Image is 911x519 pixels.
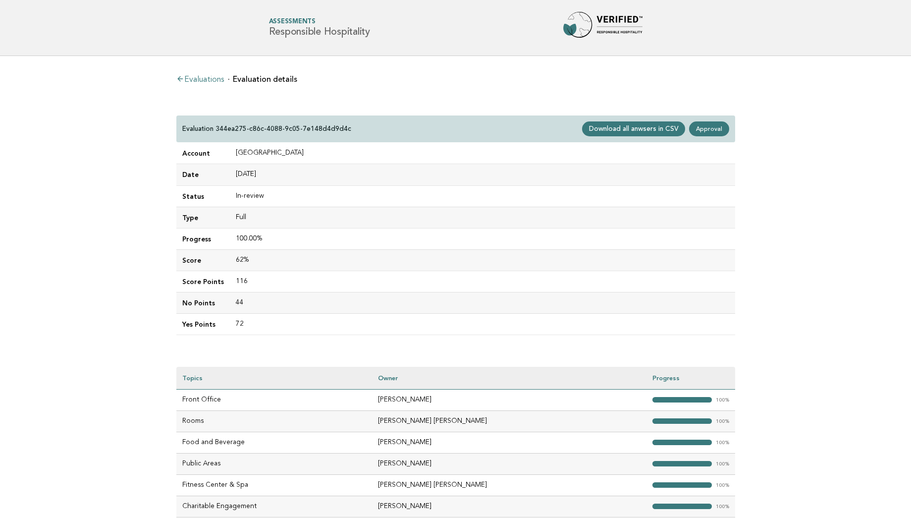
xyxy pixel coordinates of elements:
em: 100% [716,483,729,488]
td: Date [176,164,230,185]
img: Forbes Travel Guide [563,12,643,44]
strong: "> [652,482,712,488]
a: Download all anwsers in CSV [582,121,685,136]
em: 100% [716,504,729,510]
td: Status [176,185,230,207]
strong: "> [652,397,712,403]
strong: "> [652,418,712,424]
td: Rooms [176,410,372,432]
td: Account [176,143,230,164]
a: Evaluations [176,76,224,84]
strong: "> [652,461,712,466]
p: Evaluation 344ea275-c86c-4088-9c05-7e148d4d9d4c [182,124,351,133]
td: 44 [230,292,735,313]
td: Front Office [176,389,372,410]
td: Score Points [176,271,230,292]
td: [PERSON_NAME] [PERSON_NAME] [372,410,646,432]
td: 72 [230,314,735,335]
td: Progress [176,228,230,249]
td: Yes Points [176,314,230,335]
td: [PERSON_NAME] [372,389,646,410]
td: Public Areas [176,453,372,474]
td: Fitness Center & Spa [176,474,372,496]
td: [PERSON_NAME] [372,496,646,517]
td: 100.00% [230,228,735,249]
td: Charitable Engagement [176,496,372,517]
td: [GEOGRAPHIC_DATA] [230,143,735,164]
strong: "> [652,504,712,509]
td: [PERSON_NAME] [372,432,646,453]
strong: "> [652,440,712,445]
span: Assessments [269,19,370,25]
em: 100% [716,461,729,467]
th: Topics [176,367,372,389]
li: Evaluation details [228,75,297,83]
td: Full [230,207,735,228]
td: Score [176,249,230,271]
td: No Points [176,292,230,313]
th: Progress [646,367,735,389]
td: [PERSON_NAME] [PERSON_NAME] [372,474,646,496]
a: Approval [689,121,729,136]
em: 100% [716,440,729,446]
td: Food and Beverage [176,432,372,453]
td: [DATE] [230,164,735,185]
td: 62% [230,249,735,271]
td: In-review [230,185,735,207]
em: 100% [716,398,729,403]
td: 116 [230,271,735,292]
td: [PERSON_NAME] [372,453,646,474]
h1: Responsible Hospitality [269,19,370,37]
td: Type [176,207,230,228]
th: Owner [372,367,646,389]
em: 100% [716,419,729,424]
